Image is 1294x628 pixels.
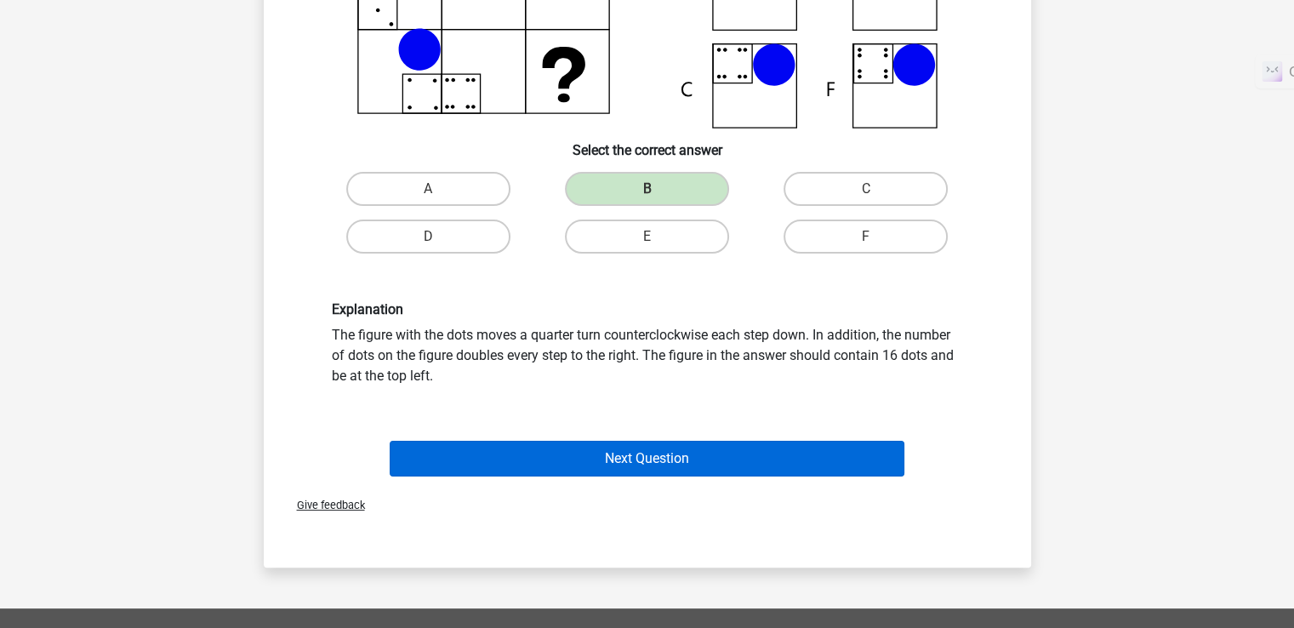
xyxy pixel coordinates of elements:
label: C [784,172,948,206]
span: Give feedback [283,499,365,511]
h6: Select the correct answer [291,128,1004,158]
label: D [346,220,510,254]
h6: Explanation [332,301,963,317]
button: Next Question [390,441,904,477]
label: F [784,220,948,254]
label: E [565,220,729,254]
label: B [565,172,729,206]
label: A [346,172,510,206]
div: The figure with the dots moves a quarter turn counterclockwise each step down. In addition, the n... [319,301,976,385]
